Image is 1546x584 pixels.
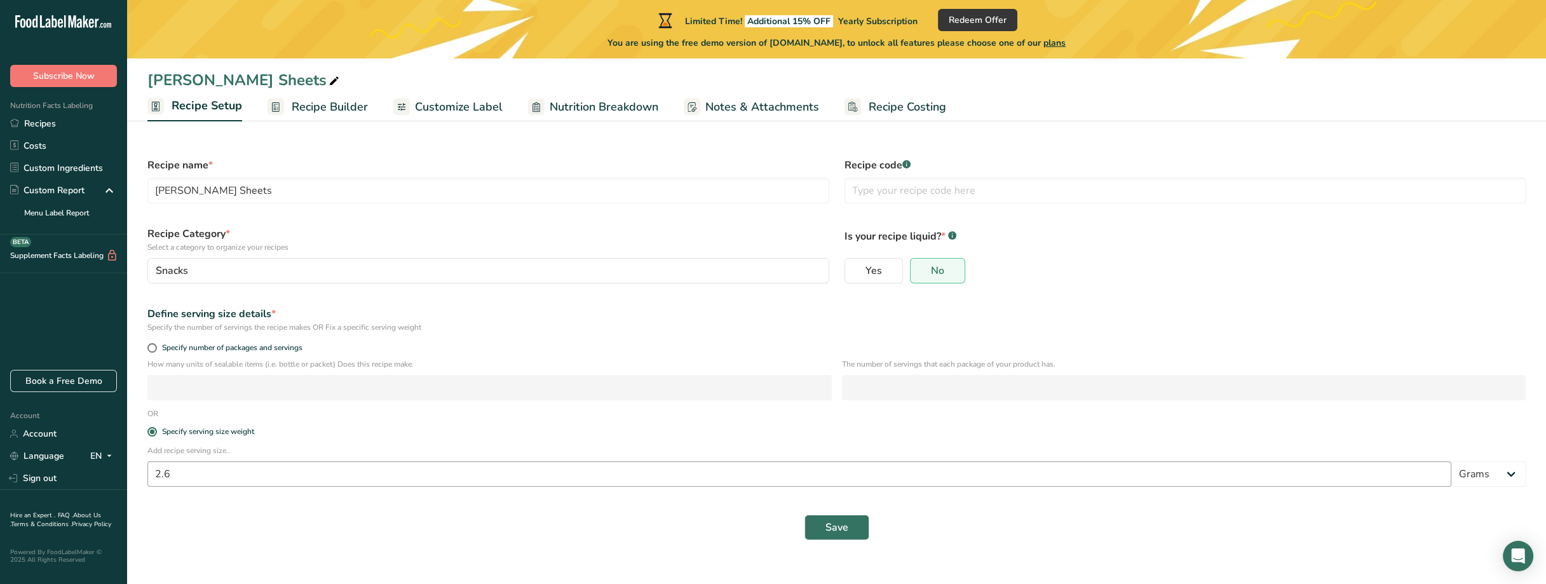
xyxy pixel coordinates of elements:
[10,511,101,529] a: About Us .
[804,515,869,540] button: Save
[10,370,117,392] a: Book a Free Demo
[147,258,829,283] button: Snacks
[10,445,64,467] a: Language
[393,93,503,121] a: Customize Label
[865,264,882,277] span: Yes
[147,226,829,253] label: Recipe Category
[705,98,819,116] span: Notes & Attachments
[550,98,658,116] span: Nutrition Breakdown
[1503,541,1533,571] div: Open Intercom Messenger
[607,36,1066,50] span: You are using the free demo version of [DOMAIN_NAME], to unlock all features please choose one of...
[656,13,918,28] div: Limited Time!
[938,9,1017,31] button: Redeem Offer
[1043,37,1066,49] span: plans
[33,69,95,83] span: Subscribe Now
[844,158,1526,173] label: Recipe code
[842,358,1526,370] p: The number of servings that each package of your product has.
[147,241,829,253] p: Select a category to organize your recipes
[10,511,55,520] a: Hire an Expert .
[147,178,829,203] input: Type your recipe name here
[140,408,166,419] div: OR
[844,93,946,121] a: Recipe Costing
[90,449,117,464] div: EN
[10,548,117,564] div: Powered By FoodLabelMaker © 2025 All Rights Reserved
[10,65,117,87] button: Subscribe Now
[147,322,1526,333] div: Specify the number of servings the recipe makes OR Fix a specific serving weight
[838,15,918,27] span: Yearly Subscription
[949,13,1007,27] span: Redeem Offer
[11,520,72,529] a: Terms & Conditions .
[147,92,242,122] a: Recipe Setup
[415,98,503,116] span: Customize Label
[684,93,819,121] a: Notes & Attachments
[58,511,73,520] a: FAQ .
[72,520,111,529] a: Privacy Policy
[157,343,302,353] span: Specify number of packages and servings
[869,98,946,116] span: Recipe Costing
[10,237,31,247] div: BETA
[844,178,1526,203] input: Type your recipe code here
[147,358,832,370] p: How many units of sealable items (i.e. bottle or packet) Does this recipe make.
[162,427,254,437] div: Specify serving size weight
[844,226,1526,244] p: Is your recipe liquid?
[147,69,342,92] div: [PERSON_NAME] Sheets
[528,93,658,121] a: Nutrition Breakdown
[147,445,1526,456] p: Add recipe serving size..
[156,263,188,278] span: Snacks
[172,97,242,114] span: Recipe Setup
[147,158,829,173] label: Recipe name
[292,98,368,116] span: Recipe Builder
[268,93,368,121] a: Recipe Builder
[931,264,944,277] span: No
[147,461,1451,487] input: Type your serving size here
[745,15,833,27] span: Additional 15% OFF
[825,520,848,535] span: Save
[10,184,85,197] div: Custom Report
[147,306,1526,322] div: Define serving size details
